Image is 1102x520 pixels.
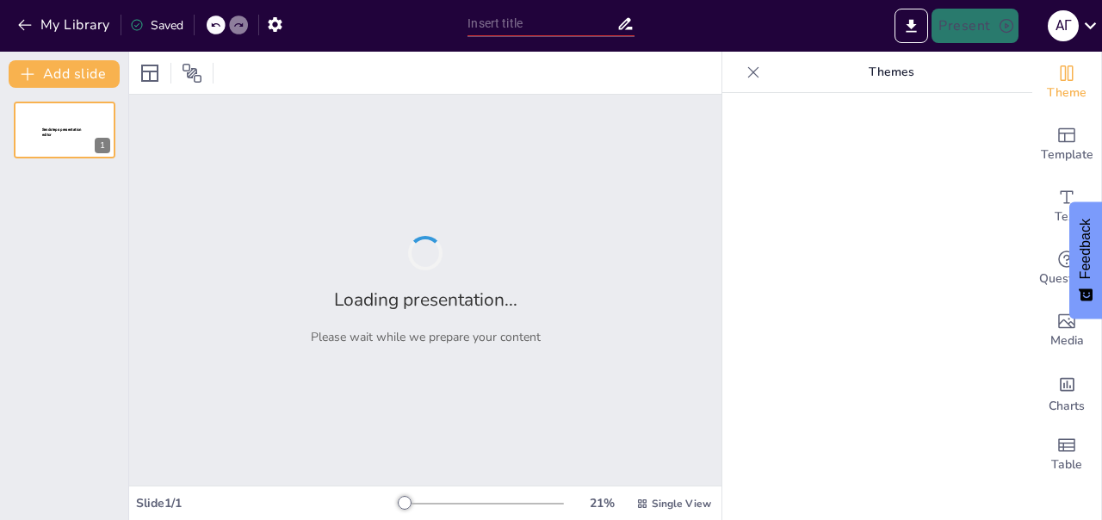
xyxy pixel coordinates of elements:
button: А Г [1048,9,1079,43]
div: 1 [14,102,115,158]
button: Export to PowerPoint [895,9,928,43]
span: Position [182,63,202,84]
button: Present [932,9,1018,43]
div: А Г [1048,10,1079,41]
div: 21 % [581,495,622,511]
div: Layout [136,59,164,87]
span: Questions [1039,269,1095,288]
span: Media [1050,331,1084,350]
p: Themes [767,52,1015,93]
span: Template [1041,145,1093,164]
div: Add text boxes [1032,176,1101,238]
div: Add charts and graphs [1032,362,1101,424]
button: Add slide [9,60,120,88]
div: Get real-time input from your audience [1032,238,1101,300]
h2: Loading presentation... [334,288,517,312]
p: Please wait while we prepare your content [311,329,541,345]
div: Add images, graphics, shapes or video [1032,300,1101,362]
button: Feedback - Show survey [1069,201,1102,319]
input: Insert title [467,11,616,36]
span: Sendsteps presentation editor [42,127,82,137]
span: Text [1055,207,1079,226]
div: Add ready made slides [1032,114,1101,176]
span: Feedback [1078,219,1093,279]
span: Single View [652,497,711,511]
div: 1 [95,138,110,153]
div: Slide 1 / 1 [136,495,399,511]
div: Saved [130,17,183,34]
div: Change the overall theme [1032,52,1101,114]
span: Charts [1049,397,1085,416]
span: Table [1051,455,1082,474]
button: My Library [13,11,117,39]
span: Theme [1047,84,1087,102]
div: Add a table [1032,424,1101,486]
